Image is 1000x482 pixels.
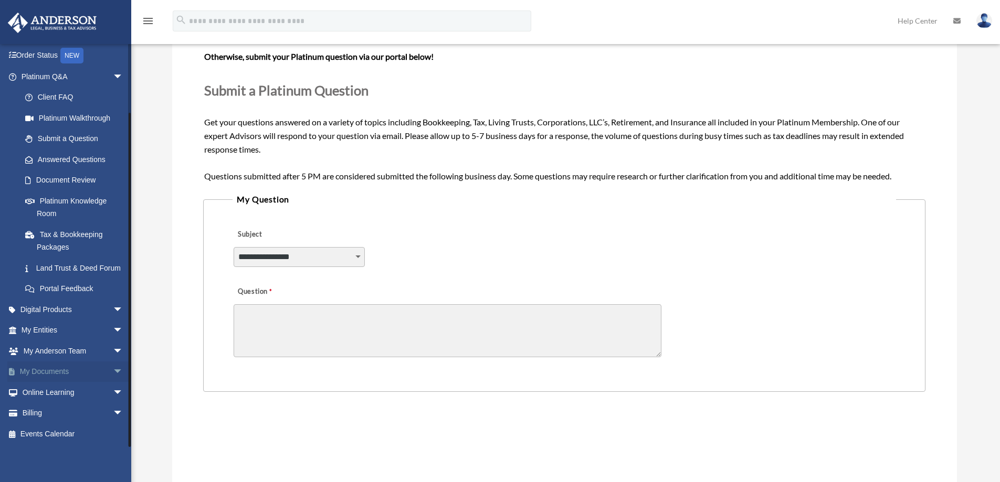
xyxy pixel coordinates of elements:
a: Tax & Bookkeeping Packages [15,224,139,258]
span: arrow_drop_down [113,320,134,341]
span: Get your questions answered on a variety of topics including Bookkeeping, Tax, Living Trusts, Cor... [204,23,924,180]
span: arrow_drop_down [113,403,134,424]
i: menu [142,15,154,27]
span: Submit a Platinum Question [204,82,369,98]
a: My Anderson Teamarrow_drop_down [7,340,139,361]
legend: My Question [233,192,896,207]
a: Platinum Knowledge Room [15,190,139,224]
a: Billingarrow_drop_down [7,403,139,424]
div: NEW [60,48,83,63]
iframe: reCAPTCHA [206,424,366,465]
a: Events Calendar [7,423,139,444]
a: menu [142,18,154,27]
i: search [175,14,187,26]
span: arrow_drop_down [113,382,134,403]
a: Digital Productsarrow_drop_down [7,299,139,320]
a: My Entitiesarrow_drop_down [7,320,139,341]
span: arrow_drop_down [113,361,134,383]
span: arrow_drop_down [113,66,134,88]
span: arrow_drop_down [113,340,134,362]
label: Subject [234,228,333,242]
a: Order StatusNEW [7,45,139,67]
span: arrow_drop_down [113,299,134,320]
a: Portal Feedback [15,279,139,299]
label: Question [234,285,315,299]
a: Answered Questions [15,149,139,170]
b: Otherwise, submit your Platinum question via our portal below! [204,51,434,61]
a: Submit a Question [15,128,134,149]
a: Land Trust & Deed Forum [15,258,139,279]
img: Anderson Advisors Platinum Portal [5,13,100,33]
a: Online Learningarrow_drop_down [7,382,139,403]
a: Document Review [15,170,139,191]
a: Platinum Q&Aarrow_drop_down [7,66,139,87]
a: My Documentsarrow_drop_down [7,361,139,382]
img: User Pic [976,13,992,28]
a: Platinum Walkthrough [15,108,139,128]
a: Client FAQ [15,87,139,108]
